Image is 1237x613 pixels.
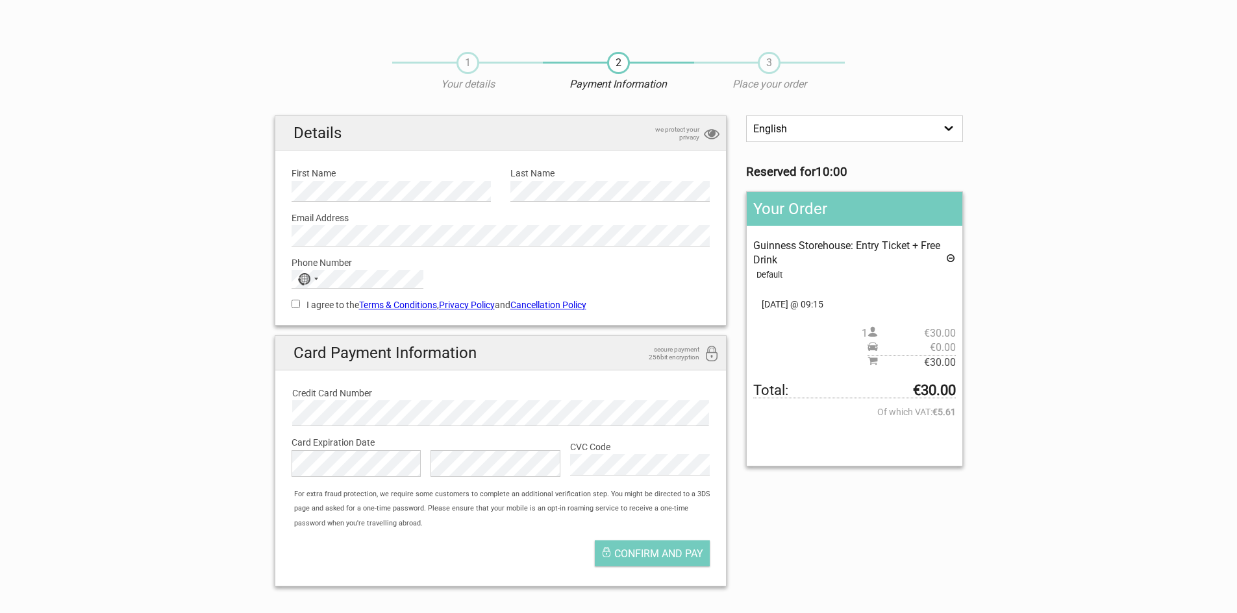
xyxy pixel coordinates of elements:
[932,405,956,419] strong: €5.61
[704,346,719,363] i: 256bit encryption
[756,268,955,282] div: Default
[292,435,710,450] label: Card Expiration Date
[878,355,956,370] span: €30.00
[862,326,956,341] span: 1 person(s)
[275,116,727,150] h2: Details
[634,346,699,361] span: secure payment 256bit encryption
[456,52,479,74] span: 1
[288,487,726,531] div: For extra fraud protection, we require some customers to complete an additional verification step...
[543,77,693,91] p: Payment Information
[868,355,956,370] span: Subtotal
[753,239,940,266] span: Guinness Storehouse: Entry Ticket + Free Drink
[704,126,719,143] i: privacy protection
[868,341,956,355] span: Pickup price
[292,386,710,400] label: Credit Card Number
[634,126,699,141] span: we protect your privacy
[694,77,845,91] p: Place your order
[614,547,703,560] span: Confirm and pay
[292,211,710,225] label: Email Address
[913,383,956,398] strong: €30.00
[292,256,710,270] label: Phone Number
[746,165,962,179] h3: Reserved for
[878,341,956,355] span: €0.00
[359,300,437,310] a: Terms & Conditions
[392,77,543,91] p: Your details
[595,540,710,566] button: Confirm and pay
[510,300,586,310] a: Cancellation Policy
[747,192,962,226] h2: Your Order
[292,298,710,312] label: I agree to the , and
[439,300,495,310] a: Privacy Policy
[607,52,630,74] span: 2
[570,440,710,454] label: CVC Code
[510,166,710,180] label: Last Name
[758,52,781,74] span: 3
[816,165,847,179] strong: 10:00
[753,383,955,398] span: Total to be paid
[292,270,325,287] button: Selected country
[878,326,956,341] span: €30.00
[275,336,727,370] h2: Card Payment Information
[292,166,491,180] label: First Name
[753,405,955,419] span: Of which VAT:
[753,297,955,311] span: [DATE] @ 09:15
